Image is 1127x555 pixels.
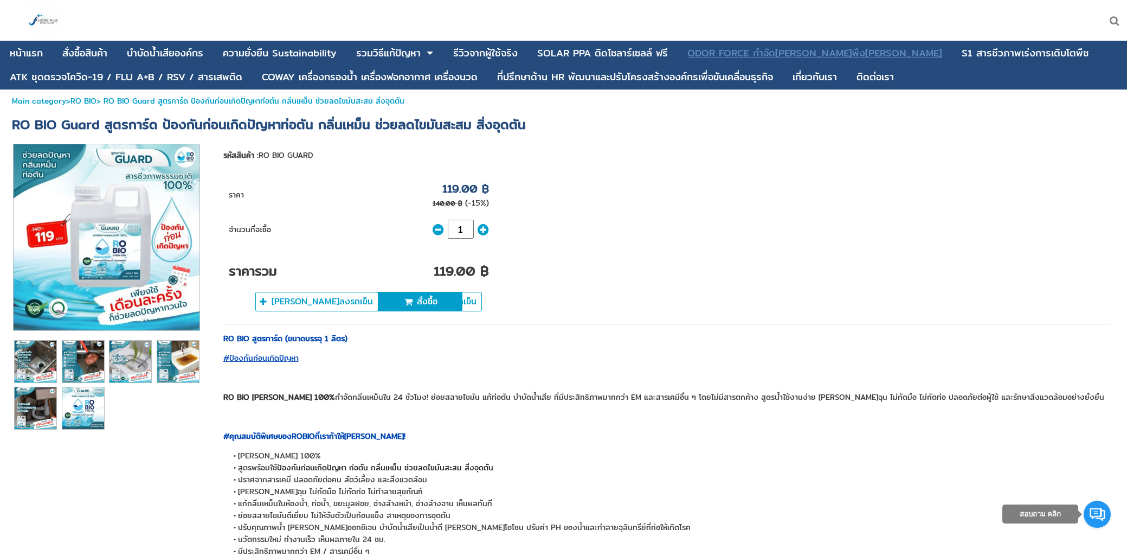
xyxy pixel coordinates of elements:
strong: RO BIO [PERSON_NAME] 100% [223,391,335,403]
a: ATK ชุดตรวจโควิด-19 / FLU A+B / RSV / สารเสพติด [10,67,242,87]
span: (-15%) [465,197,489,209]
a: บําบัดน้ำเสียองค์กร [127,43,203,63]
a: ติดต่อเรา [856,67,894,87]
img: ff083798cff14dec804b1c4c54393dd6 [62,387,104,429]
a: COWAY เครื่องกรองน้ำ เครื่องฟอกอากาศ เครื่องนวด [262,67,478,87]
a: RO BIO [70,95,96,107]
a: ODOR FORCE กำจัด[PERSON_NAME]พึง[PERSON_NAME] [687,43,942,63]
div: รวมวิธีแก้ปัญหา [356,48,421,58]
a: รีวิวจากผู้ใช้จริง [453,43,518,63]
strong: RO BIO สูตรการ์ด (ขนาดบรรจุ 1 ลิตร) [223,333,347,345]
span: นวัตกรรมใหม่ ทำงานเร็ว เห็นผลภายใน 24 ชม. [238,533,385,545]
span: RO BIO Guard สูตรการ์ด ป้องกันก่อนเกิดปัญหาท่อตัน กลิ่นเหม็น ช่วยลดไขมันสะสม สิ่งอุดตัน [12,114,526,135]
span: ปราศจากสารเคมี ปลอดภัยต่อคน สัตว์เลี้ยง และสิ่งแวดล้อม [238,474,427,486]
a: Main category [12,95,66,107]
div: ติดต่อเรา [856,72,894,82]
div: ATK ชุดตรวจโควิด-19 / FLU A+B / RSV / สารเสพติด [10,72,242,82]
span: ย่อยสลายไขมันดีเยี่ยม ไม่ให้จับตัวเป็นก้อนแข็ง สาเหตุของการอุดตัน [238,509,450,521]
span: RO BIO GUARD [259,149,313,161]
span: สอบถาม คลิก [1020,510,1061,518]
div: บําบัดน้ำเสียองค์กร [127,48,203,58]
div: COWAY เครื่องกรองน้ำ เครื่องฟอกอากาศ เครื่องนวด [262,72,478,82]
img: ae94411da7f040fe984dc4babdc27668 [15,341,56,382]
div: รีวิวจากผู้ใช้จริง [453,48,518,58]
div: S1 สารชีวภาพเร่งการเติบโตพืช [962,48,1089,58]
img: large-1644130236041.jpg [27,4,60,37]
a: หน้าแรก [10,43,43,63]
span: ป้องกันก่อนเกิดปัญหา ท่อตัน กลิ่นเหม็น ช่วยลดไขมันสะสม สิ่งอุดตัน [277,462,493,474]
div: ที่ปรึกษาด้าน HR พัฒนาและปรับโครงสร้างองค์กรเพื่อขับเคลื่อนธุรกิจ [497,72,773,82]
strong: #คุณสมบัติพิเศษของROBIOที่เราท้าให้[PERSON_NAME]! [223,430,405,442]
button: [PERSON_NAME]ลงรถเข็น [255,292,378,311]
img: f0b7a368a6ac4a45b974537db8f3fc2b [14,144,199,330]
span: จำนวนที่จะซื้อ [229,224,271,235]
td: ราคา [223,175,305,214]
div: ความยั่งยืน Sustainability [223,48,337,58]
p: 140.00 ฿ [433,198,462,208]
span: ปรับคุณภาพน้ำ [PERSON_NAME]ออกซิเจน บำบัดน้ำเสียเป็นน้ำดี [PERSON_NAME]โอโซน ปรับค่า PH ของน้ำและ... [238,521,691,533]
div: ODOR FORCE กำจัด[PERSON_NAME]พึง[PERSON_NAME] [687,48,942,58]
a: รวมวิธีแก้ปัญหา [356,43,421,63]
div: เกี่ยวกับเรา [793,72,837,82]
img: bb66f525f1004e2ca805876aa597221b [62,341,104,382]
a: S1 สารชีวภาพเร่งการเติบโตพืช [962,43,1089,63]
span: สั่งซื้อ [417,295,437,308]
span: [PERSON_NAME]ลงรถเข็น [272,295,373,308]
img: a2cc9d2444c145c1adb62c47a1249aa7 [110,341,151,382]
button: สั่งซื้อ [381,292,462,311]
span: [PERSON_NAME] 100% [238,450,321,462]
p: กำจัดกลิ่นเหม็นใน 24 ชั่วโมง! ย่อยสลายไขมัน แก้ท่อตัน บำบัดน้ำเสีย ที่มีประสิทธิภาพมากกว่า EM และ... [223,391,1111,403]
a: เกี่ยวกับเรา [793,67,837,87]
img: f0e08fde1d25441d9cf2c55956afcbe5 [15,387,56,429]
img: 0b9e57011a014be485763f8f1952d20d [157,341,199,382]
b: รหัสสินค้า : [223,149,259,161]
td: 119.00 ฿ [305,244,494,286]
p: 119.00 ฿ [442,180,489,197]
div: สั่งซื้อสินค้า [62,48,107,58]
a: ที่ปรึกษาด้าน HR พัฒนาและปรับโครงสร้างองค์กรเพื่อขับเคลื่อนธุรกิจ [497,67,773,87]
a: สั่งซื้อสินค้า [62,43,107,63]
li: สูตรพร้อมใช้ [245,462,1111,474]
div: หน้าแรก [10,48,43,58]
a: ความยั่งยืน Sustainability [223,43,337,63]
td: ราคารวม [223,244,305,286]
div: SOLAR PPA ติดโซลาร์เซลล์ ฟรี [537,48,668,58]
a: #ป้องกันก่อนเกิดปัญหา [223,352,299,364]
span: แก้กลิ่นเหม็นในห้องน้ำ, ท่อน้ำ, ขยะมูลฝอย, อ่างล้างหน้า, อ่างล้างจาน เห็นผลทันที [238,497,492,509]
span: [PERSON_NAME]ฉุน ไม่กัดมือ ไม่กัดท่อ ไม่ทำลายสุขภัณฑ์ [238,486,422,497]
a: SOLAR PPA ติดโซลาร์เซลล์ ฟรี [537,43,668,63]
